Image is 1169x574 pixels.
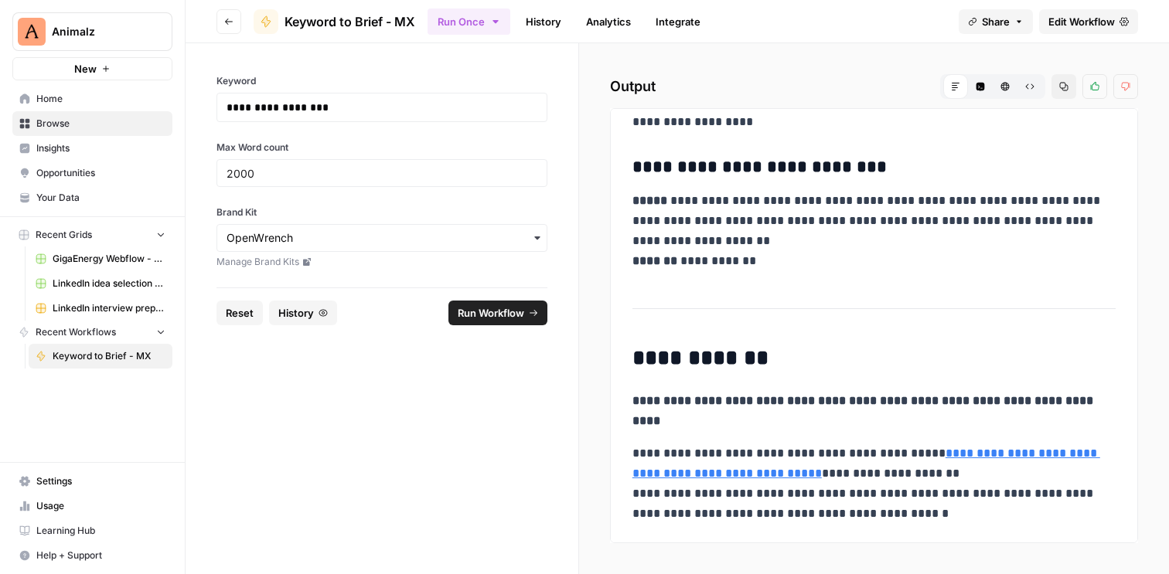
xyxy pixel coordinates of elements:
[36,325,116,339] span: Recent Workflows
[216,74,547,88] label: Keyword
[12,543,172,568] button: Help + Support
[12,161,172,185] a: Opportunities
[53,252,165,266] span: GigaEnergy Webflow - Shop Inventories
[36,474,165,488] span: Settings
[12,12,172,51] button: Workspace: Animalz
[216,301,263,325] button: Reset
[36,549,165,562] span: Help + Support
[12,494,172,518] a: Usage
[959,9,1033,34] button: Share
[12,223,172,246] button: Recent Grids
[53,301,165,315] span: LinkedIn interview preparation Grid
[1039,9,1138,34] a: Edit Workflow
[458,305,524,321] span: Run Workflow
[448,301,547,325] button: Run Workflow
[74,61,97,76] span: New
[29,271,172,296] a: LinkedIn idea selection + post draft Grid
[53,349,165,363] span: Keyword to Brief - MX
[18,18,46,46] img: Animalz Logo
[36,191,165,205] span: Your Data
[12,87,172,111] a: Home
[36,499,165,513] span: Usage
[36,141,165,155] span: Insights
[12,57,172,80] button: New
[254,9,415,34] a: Keyword to Brief - MX
[12,321,172,344] button: Recent Workflows
[36,228,92,242] span: Recent Grids
[982,14,1010,29] span: Share
[29,296,172,321] a: LinkedIn interview preparation Grid
[12,518,172,543] a: Learning Hub
[646,9,710,34] a: Integrate
[1048,14,1115,29] span: Edit Workflow
[227,230,537,246] input: OpenWrench
[36,524,165,538] span: Learning Hub
[12,111,172,136] a: Browse
[36,166,165,180] span: Opportunities
[516,9,571,34] a: History
[12,185,172,210] a: Your Data
[269,301,337,325] button: History
[216,205,547,219] label: Brand Kit
[285,12,415,31] span: Keyword to Brief - MX
[610,74,1138,99] h2: Output
[577,9,640,34] a: Analytics
[29,246,172,271] a: GigaEnergy Webflow - Shop Inventories
[29,344,172,369] a: Keyword to Brief - MX
[216,141,547,155] label: Max Word count
[428,8,510,35] button: Run Once
[278,305,314,321] span: History
[36,92,165,106] span: Home
[216,255,547,269] a: Manage Brand Kits
[12,469,172,494] a: Settings
[12,136,172,161] a: Insights
[226,305,254,321] span: Reset
[36,117,165,131] span: Browse
[52,24,145,39] span: Animalz
[53,277,165,290] span: LinkedIn idea selection + post draft Grid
